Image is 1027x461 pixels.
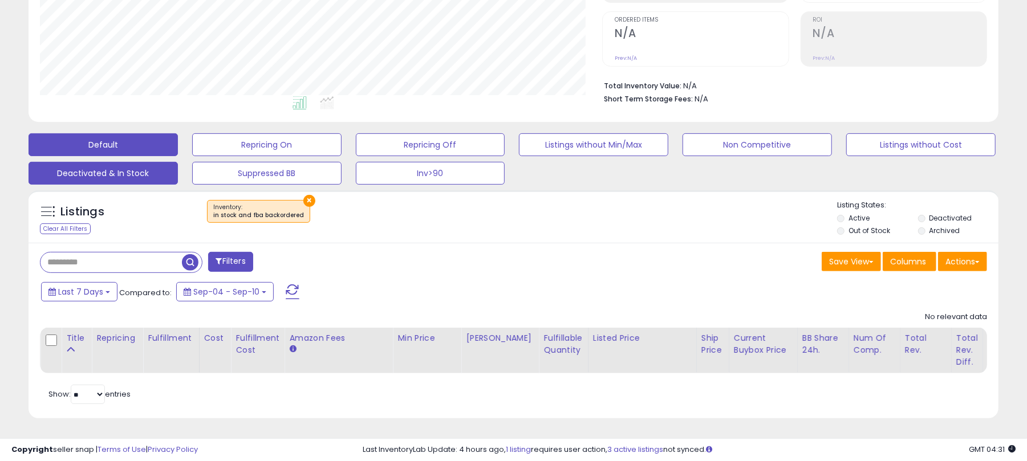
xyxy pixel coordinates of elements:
[813,27,987,42] h2: N/A
[289,332,388,344] div: Amazon Fees
[683,133,832,156] button: Non Competitive
[204,332,226,344] div: Cost
[813,55,835,62] small: Prev: N/A
[29,162,178,185] button: Deactivated & In Stock
[822,252,881,271] button: Save View
[58,286,103,297] span: Last 7 Days
[289,344,296,354] small: Amazon Fees.
[236,332,279,356] div: Fulfillment Cost
[356,133,505,156] button: Repricing Off
[846,133,996,156] button: Listings without Cost
[48,389,131,399] span: Show: entries
[607,444,663,455] a: 3 active listings
[96,332,138,344] div: Repricing
[148,444,198,455] a: Privacy Policy
[905,332,947,356] div: Total Rev.
[208,252,253,272] button: Filters
[695,93,708,104] span: N/A
[615,55,637,62] small: Prev: N/A
[98,444,146,455] a: Terms of Use
[303,195,315,207] button: ×
[929,213,972,223] label: Deactivated
[701,332,724,356] div: Ship Price
[193,286,259,297] span: Sep-04 - Sep-10
[615,17,788,23] span: Ordered Items
[363,444,1016,455] div: Last InventoryLab Update: 4 hours ago, requires user action, not synced.
[119,287,172,298] span: Compared to:
[506,444,531,455] a: 1 listing
[849,226,890,235] label: Out of Stock
[854,332,895,356] div: Num of Comp.
[802,332,844,356] div: BB Share 24h.
[969,444,1016,455] span: 2025-09-18 04:31 GMT
[397,332,456,344] div: Min Price
[213,211,304,219] div: in stock and fba backordered
[615,27,788,42] h2: N/A
[849,213,870,223] label: Active
[734,332,793,356] div: Current Buybox Price
[519,133,668,156] button: Listings without Min/Max
[176,282,274,301] button: Sep-04 - Sep-10
[148,332,194,344] div: Fulfillment
[192,162,342,185] button: Suppressed BB
[466,332,534,344] div: [PERSON_NAME]
[890,256,926,267] span: Columns
[883,252,936,271] button: Columns
[40,223,91,234] div: Clear All Filters
[60,204,104,220] h5: Listings
[938,252,987,271] button: Actions
[213,203,304,220] span: Inventory :
[929,226,960,235] label: Archived
[956,332,978,368] div: Total Rev. Diff.
[593,332,692,344] div: Listed Price
[11,444,198,455] div: seller snap | |
[543,332,583,356] div: Fulfillable Quantity
[813,17,987,23] span: ROI
[11,444,53,455] strong: Copyright
[837,200,998,211] p: Listing States:
[604,78,979,92] li: N/A
[192,133,342,156] button: Repricing On
[29,133,178,156] button: Default
[66,332,87,344] div: Title
[925,312,987,323] div: No relevant data
[604,94,693,104] b: Short Term Storage Fees:
[41,282,117,301] button: Last 7 Days
[356,162,505,185] button: Inv>90
[604,81,681,91] b: Total Inventory Value:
